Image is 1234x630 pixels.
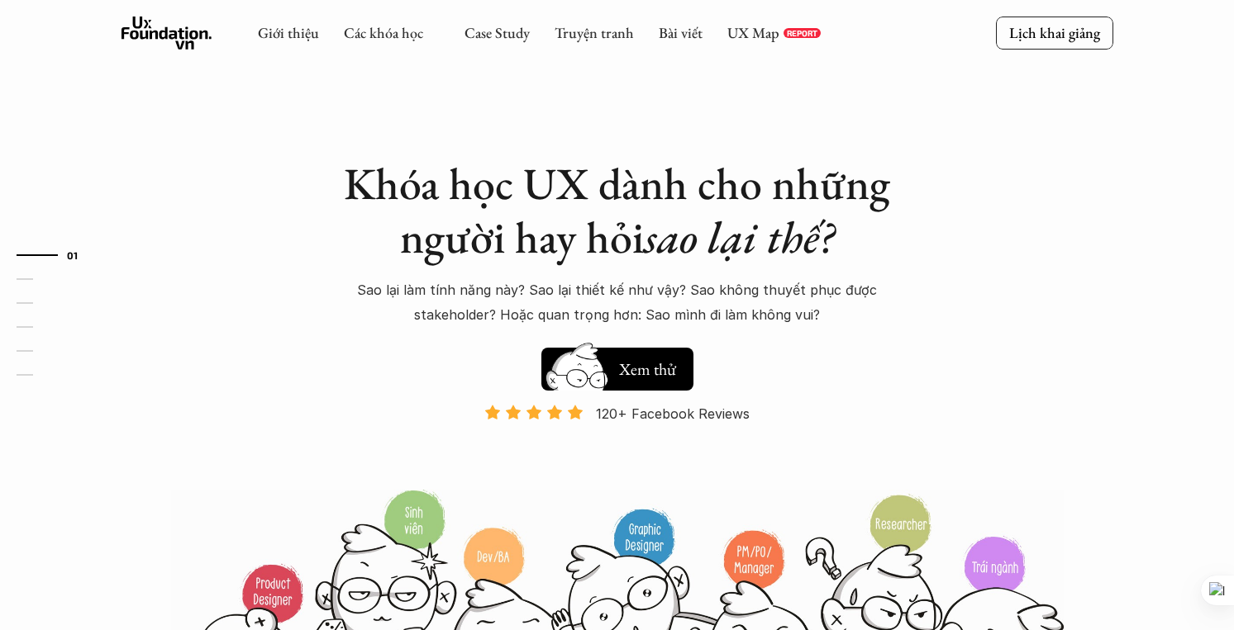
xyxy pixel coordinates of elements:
[555,23,634,42] a: Truyện tranh
[328,157,907,264] h1: Khóa học UX dành cho những người hay hỏi
[659,23,703,42] a: Bài viết
[727,23,779,42] a: UX Map
[644,208,834,266] em: sao lại thế?
[784,28,821,38] a: REPORT
[17,245,95,265] a: 01
[470,404,765,487] a: 120+ Facebook Reviews
[1009,23,1100,42] p: Lịch khai giảng
[541,339,693,391] a: Xem thử
[67,249,79,261] strong: 01
[258,23,319,42] a: Giới thiệu
[619,358,680,381] h5: Xem thử
[465,23,530,42] a: Case Study
[344,23,423,42] a: Các khóa học
[328,277,907,328] p: Sao lại làm tính năng này? Sao lại thiết kế như vậy? Sao không thuyết phục được stakeholder? Hoặc...
[596,401,750,426] p: 120+ Facebook Reviews
[996,17,1113,49] a: Lịch khai giảng
[787,28,817,38] p: REPORT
